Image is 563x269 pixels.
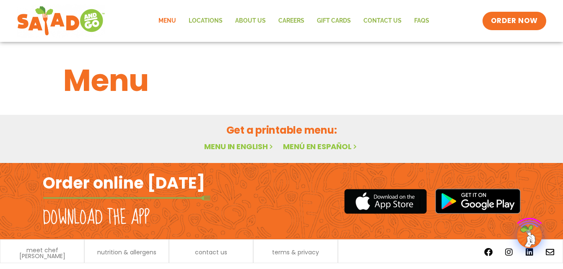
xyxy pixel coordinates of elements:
a: nutrition & allergens [97,249,156,255]
a: Menú en español [283,141,358,152]
h2: Get a printable menu: [63,123,500,137]
h2: Order online [DATE] [43,173,205,193]
span: ORDER NOW [491,16,538,26]
img: fork [43,196,210,200]
h1: Menu [63,58,500,103]
nav: Menu [152,11,436,31]
a: Locations [182,11,229,31]
a: Menu [152,11,182,31]
h2: Download the app [43,206,150,230]
a: Contact Us [357,11,408,31]
a: About Us [229,11,272,31]
a: ORDER NOW [483,12,546,30]
a: FAQs [408,11,436,31]
a: meet chef [PERSON_NAME] [5,247,80,259]
a: Careers [272,11,311,31]
img: new-SAG-logo-768×292 [17,4,105,38]
a: Menu in English [204,141,275,152]
a: contact us [195,249,227,255]
img: google_play [435,189,521,214]
img: appstore [344,188,427,215]
a: GIFT CARDS [311,11,357,31]
a: terms & privacy [272,249,319,255]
